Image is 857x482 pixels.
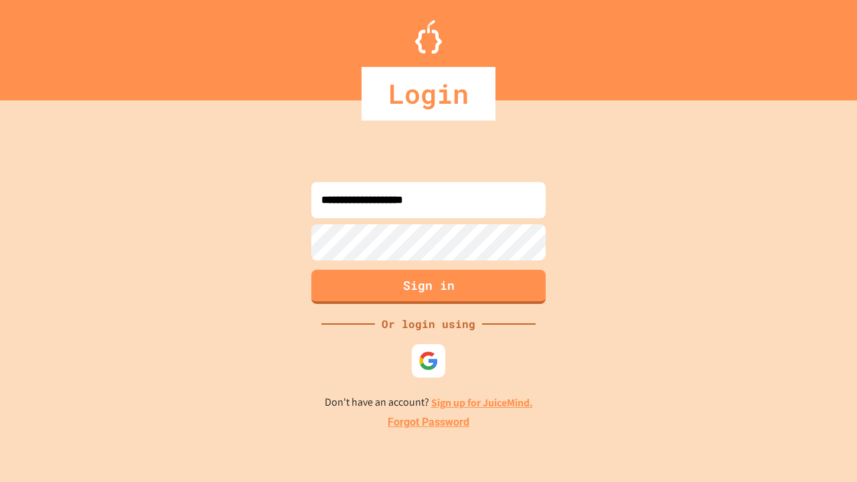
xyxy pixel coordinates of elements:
div: Or login using [375,316,482,332]
a: Sign up for JuiceMind. [431,396,533,410]
img: Logo.svg [415,20,442,54]
img: google-icon.svg [418,351,439,371]
button: Sign in [311,270,546,304]
p: Don't have an account? [325,394,533,411]
div: Login [362,67,495,120]
a: Forgot Password [388,414,469,430]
